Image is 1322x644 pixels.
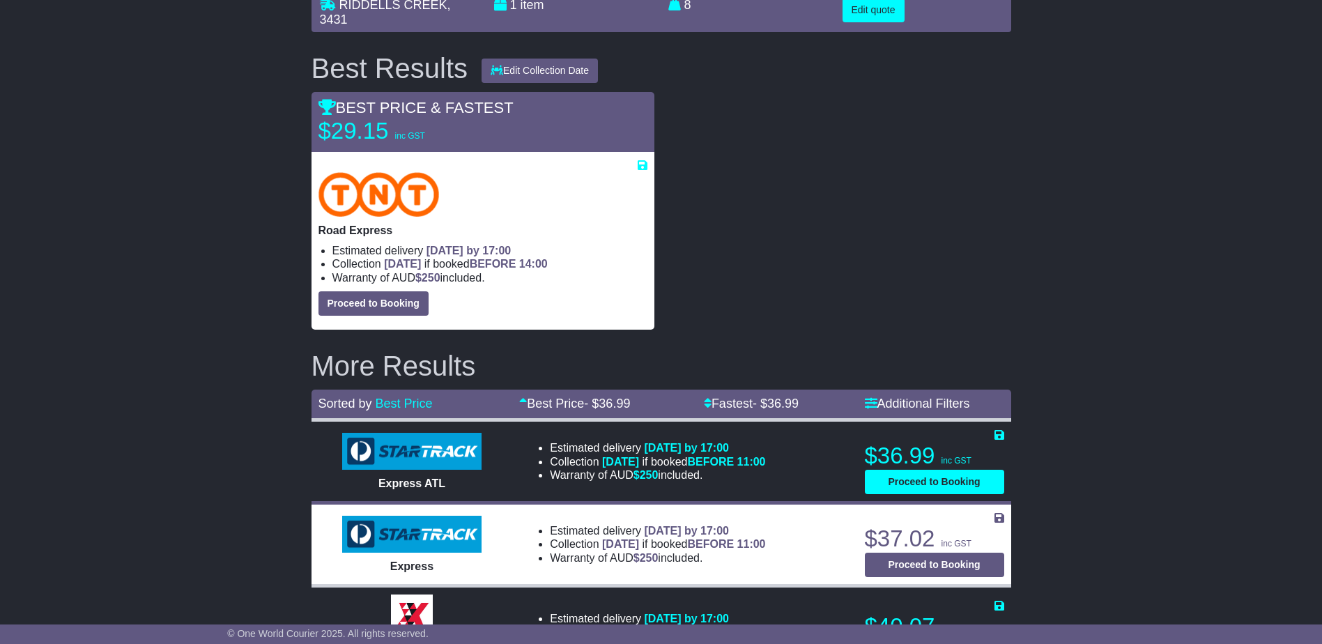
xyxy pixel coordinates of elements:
[737,538,766,550] span: 11:00
[633,552,659,564] span: $
[687,456,734,468] span: BEFORE
[482,59,598,83] button: Edit Collection Date
[584,397,630,411] span: - $
[391,595,433,636] img: Border Express: Express Parcel Service
[384,258,547,270] span: if booked
[318,172,440,217] img: TNT Domestic: Road Express
[550,612,729,625] li: Estimated delivery
[342,433,482,470] img: StarTrack: Express ATL
[602,456,639,468] span: [DATE]
[426,245,512,256] span: [DATE] by 17:00
[602,538,639,550] span: [DATE]
[342,516,482,553] img: StarTrack: Express
[941,456,971,466] span: inc GST
[865,525,1004,553] p: $37.02
[318,291,429,316] button: Proceed to Booking
[767,397,799,411] span: 36.99
[644,525,729,537] span: [DATE] by 17:00
[519,258,548,270] span: 14:00
[384,258,421,270] span: [DATE]
[865,613,1004,641] p: $40.07
[602,538,765,550] span: if booked
[378,477,445,489] span: Express ATL
[305,53,475,84] div: Best Results
[633,469,659,481] span: $
[753,397,799,411] span: - $
[941,539,971,549] span: inc GST
[332,244,647,257] li: Estimated delivery
[227,628,429,639] span: © One World Courier 2025. All rights reserved.
[470,258,516,270] span: BEFORE
[332,257,647,270] li: Collection
[599,397,630,411] span: 36.99
[644,613,729,624] span: [DATE] by 17:00
[550,524,765,537] li: Estimated delivery
[602,456,765,468] span: if booked
[640,552,659,564] span: 250
[704,397,799,411] a: Fastest- $36.99
[312,351,1011,381] h2: More Results
[550,455,765,468] li: Collection
[318,117,493,145] p: $29.15
[550,468,765,482] li: Warranty of AUD included.
[376,397,433,411] a: Best Price
[687,538,734,550] span: BEFORE
[422,272,440,284] span: 250
[865,470,1004,494] button: Proceed to Booking
[332,271,647,284] li: Warranty of AUD included.
[415,272,440,284] span: $
[550,441,765,454] li: Estimated delivery
[390,560,433,572] span: Express
[550,537,765,551] li: Collection
[318,224,647,237] p: Road Express
[395,131,425,141] span: inc GST
[640,469,659,481] span: 250
[644,442,729,454] span: [DATE] by 17:00
[519,397,630,411] a: Best Price- $36.99
[318,99,514,116] span: BEST PRICE & FASTEST
[865,397,970,411] a: Additional Filters
[865,442,1004,470] p: $36.99
[865,553,1004,577] button: Proceed to Booking
[737,456,766,468] span: 11:00
[318,397,372,411] span: Sorted by
[550,551,765,565] li: Warranty of AUD included.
